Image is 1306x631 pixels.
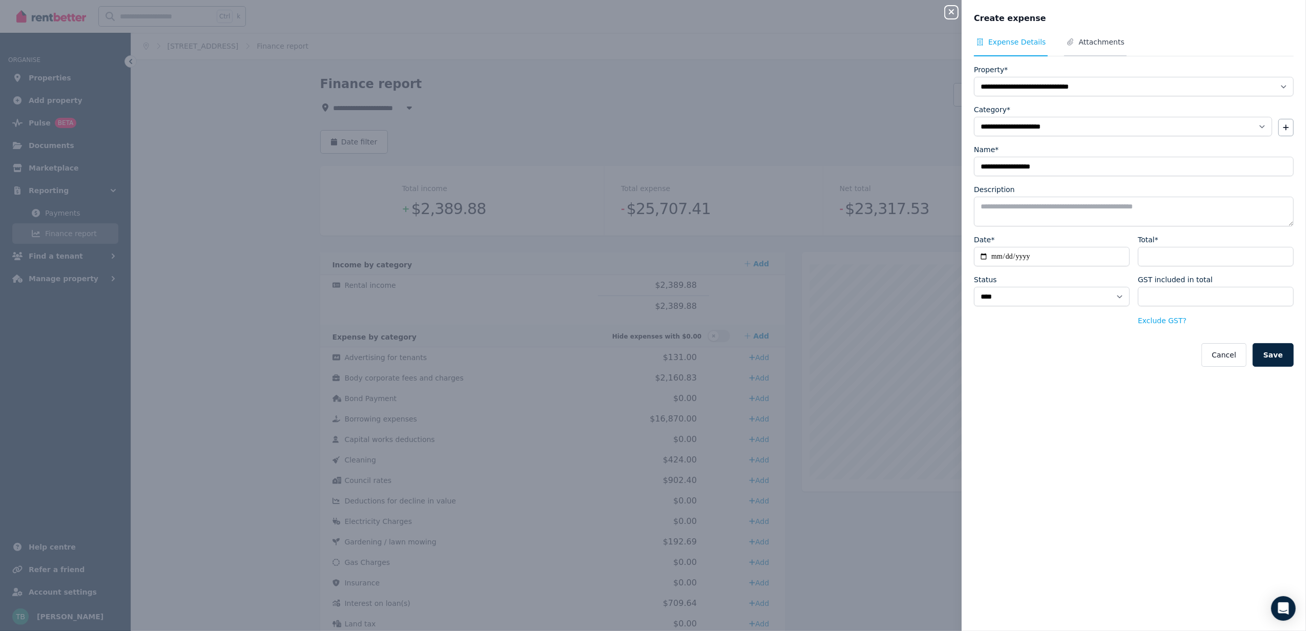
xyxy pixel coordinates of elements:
[1138,275,1213,285] label: GST included in total
[1079,37,1124,47] span: Attachments
[1271,596,1296,621] div: Open Intercom Messenger
[1138,315,1187,326] button: Exclude GST?
[974,104,1010,115] label: Category*
[1253,343,1294,367] button: Save
[974,275,997,285] label: Status
[974,184,1015,195] label: Description
[974,65,1008,75] label: Property*
[974,37,1294,56] nav: Tabs
[1138,235,1158,245] label: Total*
[974,235,994,245] label: Date*
[974,12,1046,25] span: Create expense
[974,144,999,155] label: Name*
[1201,343,1246,367] button: Cancel
[988,37,1046,47] span: Expense Details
